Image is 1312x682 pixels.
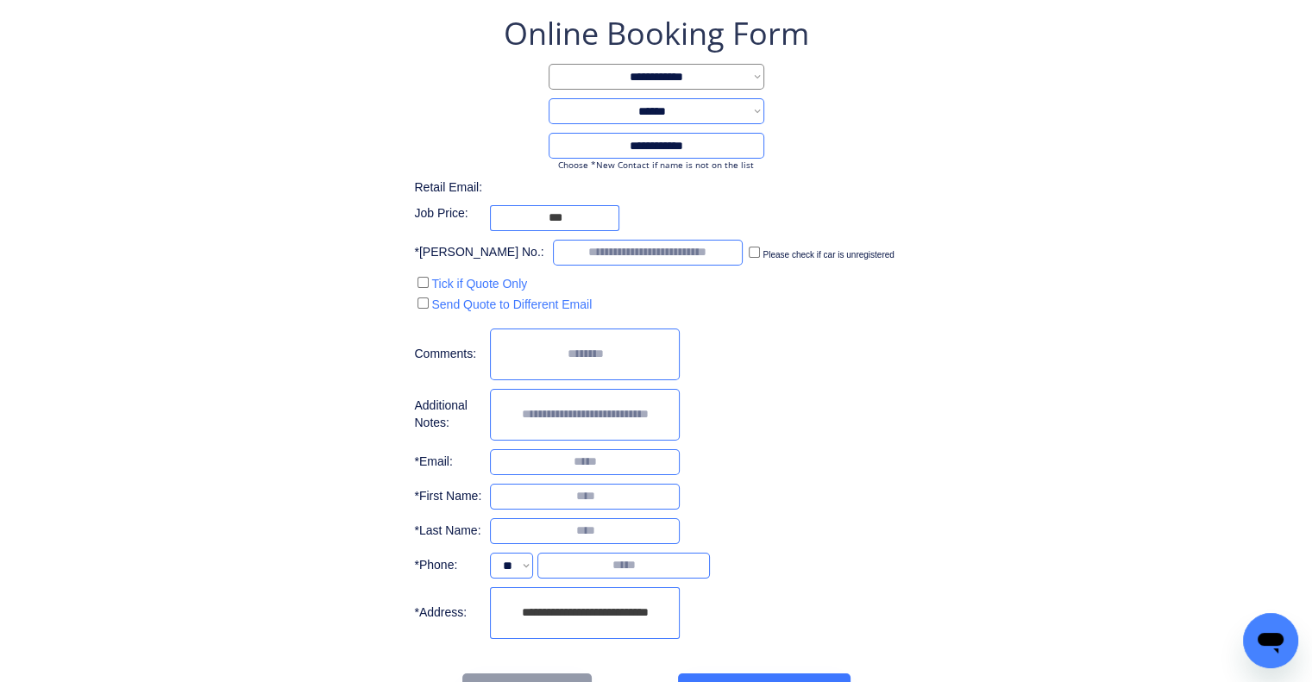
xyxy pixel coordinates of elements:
[414,488,481,505] div: *First Name:
[504,12,809,55] div: Online Booking Form
[414,346,481,363] div: Comments:
[763,250,894,260] label: Please check if car is unregistered
[549,159,764,171] div: Choose *New Contact if name is not on the list
[414,454,481,471] div: *Email:
[1243,613,1298,668] iframe: Button to launch messaging window
[414,397,481,431] div: Additional Notes:
[414,604,481,622] div: *Address:
[414,522,481,540] div: *Last Name:
[414,205,481,222] div: Job Price:
[431,297,592,311] label: Send Quote to Different Email
[431,277,527,291] label: Tick if Quote Only
[414,179,500,197] div: Retail Email:
[414,557,481,574] div: *Phone:
[414,244,543,261] div: *[PERSON_NAME] No.:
